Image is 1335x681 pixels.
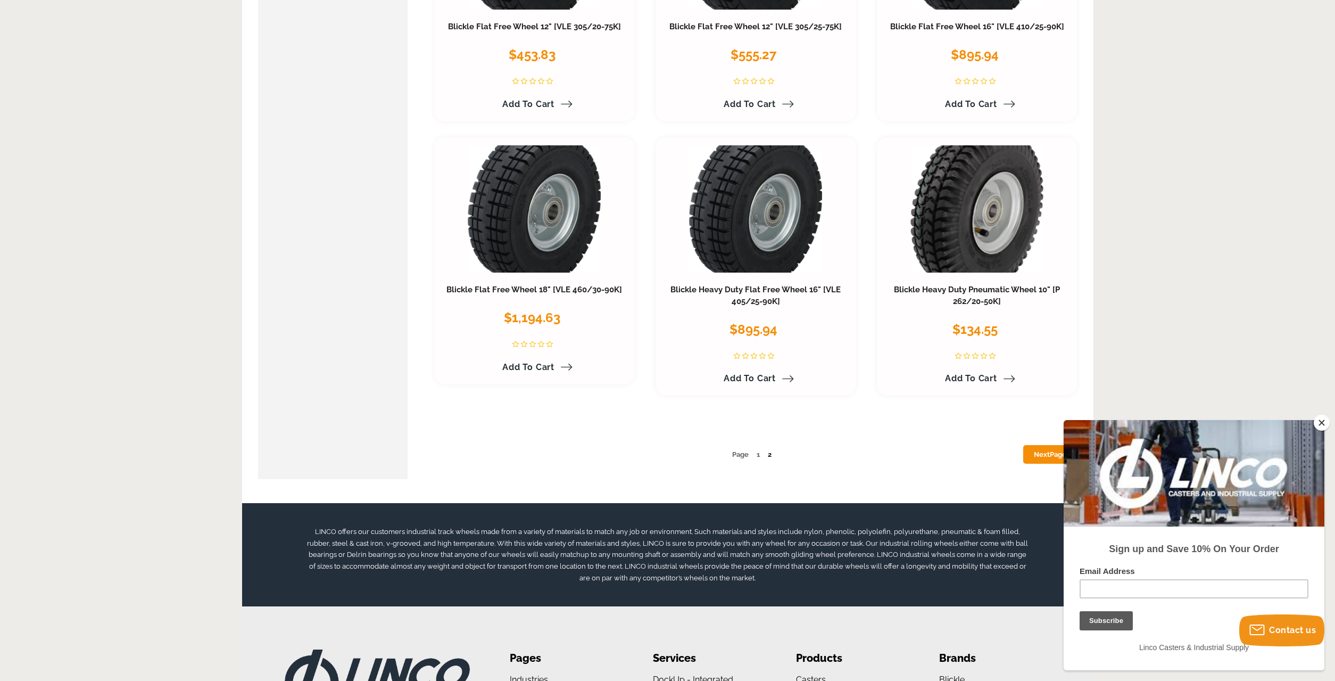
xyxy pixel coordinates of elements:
[724,373,776,383] span: Add to Cart
[496,358,573,376] a: Add to Cart
[446,285,622,294] a: Blickle Flat Free Wheel 18" [VLE 460/30-90K]
[670,285,841,306] a: Blickle Heavy Duty Flat Free Wheel 16" [VLE 405/25-90K]
[717,370,794,388] a: Add to Cart
[669,22,842,31] a: Blickle Flat Free Wheel 12" [VLE 305/25-75K]
[939,650,1050,667] li: Brands
[731,47,776,62] span: $555.27
[448,22,621,31] a: Blickle Flat Free Wheel 12" [VLE 305/20-75K]
[729,322,777,337] span: $895.94
[306,526,1030,584] p: LINCO offers our customers industrial track wheels made from a variety of materials to match any ...
[502,99,554,109] span: Add to Cart
[768,450,772,458] a: 2
[939,95,1015,113] a: Add to Cart
[45,124,215,134] strong: Sign up and Save 10% On Your Order
[1050,450,1066,458] span: Page
[890,22,1064,31] a: Blickle Flat Free Wheel 16" [VLE 410/25-90K]
[504,310,560,325] span: $1,194.63
[1023,445,1077,464] a: NextPage
[724,99,776,109] span: Add to Cart
[510,650,621,667] li: Pages
[16,146,245,159] label: Email Address
[796,650,907,667] li: Products
[1239,614,1324,646] button: Contact us
[757,450,760,458] span: 1
[717,95,794,113] a: Add to Cart
[945,373,997,383] span: Add to Cart
[653,650,764,667] li: Services
[509,47,555,62] span: $453.83
[1314,415,1330,431] button: Close
[76,223,185,232] span: Linco Casters & Industrial Supply
[951,47,999,62] span: $895.94
[1269,625,1316,635] span: Contact us
[12,16,65,35] button: Subscribe
[894,285,1060,306] a: Blickle Heavy Duty Pneumatic Wheel 10" [P 262/20-50K]
[732,450,749,458] span: Page
[945,99,997,109] span: Add to Cart
[496,95,573,113] a: Add to Cart
[16,191,69,210] input: Subscribe
[939,370,1015,388] a: Add to Cart
[952,322,998,337] span: $134.55
[502,362,554,372] span: Add to Cart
